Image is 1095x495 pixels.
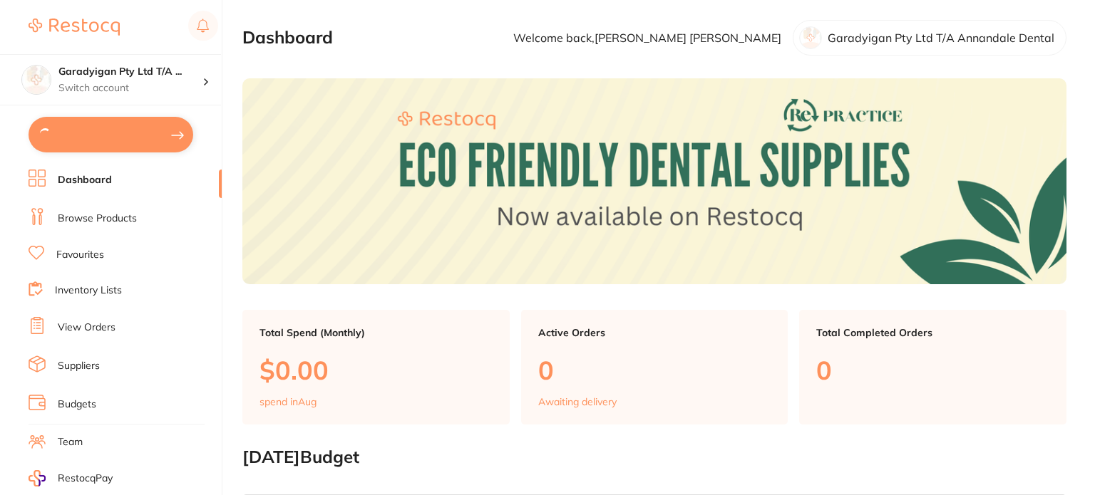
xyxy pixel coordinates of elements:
h2: Dashboard [242,28,333,48]
a: Budgets [58,397,96,412]
img: Garadyigan Pty Ltd T/A Annandale Dental [22,66,51,94]
p: Switch account [58,81,202,95]
p: Awaiting delivery [538,396,617,407]
a: Team [58,435,83,449]
p: Garadyigan Pty Ltd T/A Annandale Dental [828,31,1054,44]
p: Active Orders [538,327,771,338]
p: Total Spend (Monthly) [259,327,493,338]
img: RestocqPay [29,470,46,486]
a: Suppliers [58,359,100,373]
a: View Orders [58,321,115,335]
a: Inventory Lists [55,283,122,298]
h4: Garadyigan Pty Ltd T/A Annandale Dental [58,65,202,79]
p: 0 [538,355,771,385]
span: RestocqPay [58,471,113,486]
a: Active Orders0Awaiting delivery [521,310,788,425]
a: Dashboard [58,173,112,187]
a: Total Spend (Monthly)$0.00spend inAug [242,310,510,425]
h2: [DATE] Budget [242,447,1066,467]
p: Welcome back, [PERSON_NAME] [PERSON_NAME] [513,31,781,44]
img: Dashboard [242,78,1066,284]
p: $0.00 [259,355,493,385]
img: Restocq Logo [29,19,120,36]
a: Restocq Logo [29,11,120,43]
p: Total Completed Orders [816,327,1049,338]
p: spend in Aug [259,396,317,407]
p: 0 [816,355,1049,385]
a: Favourites [56,248,104,262]
a: Total Completed Orders0 [799,310,1066,425]
a: RestocqPay [29,470,113,486]
a: Browse Products [58,212,137,226]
